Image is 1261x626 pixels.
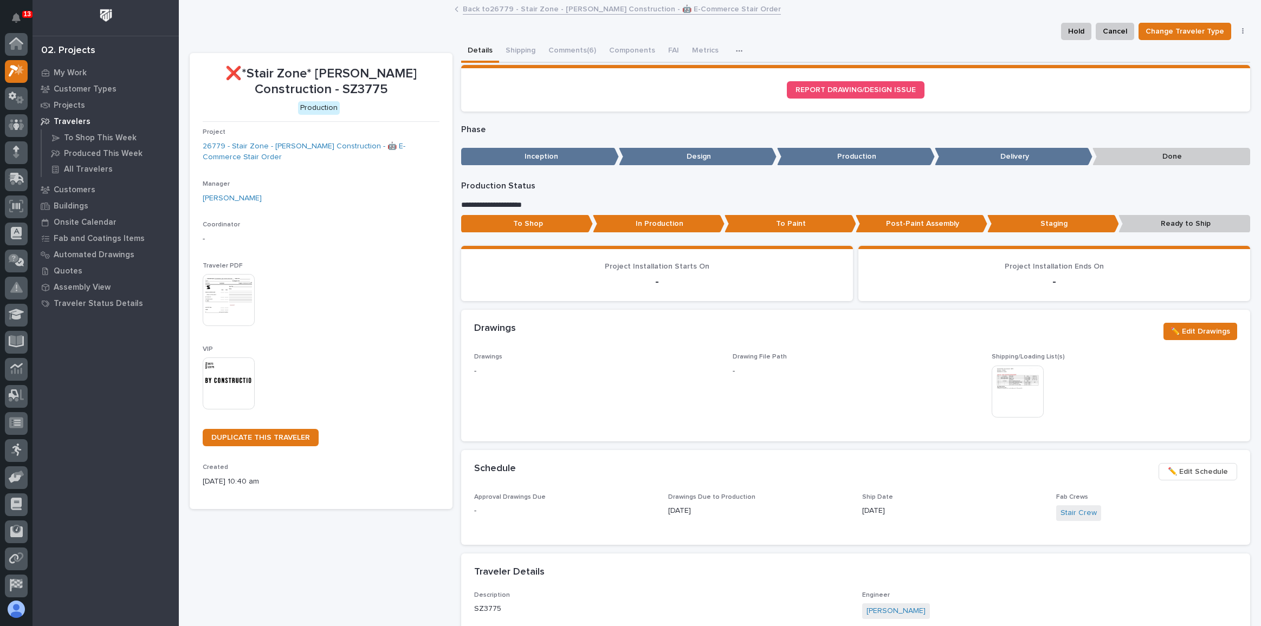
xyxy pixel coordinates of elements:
[866,605,926,617] a: [PERSON_NAME]
[662,40,686,63] button: FAI
[54,250,134,260] p: Automated Drawings
[33,246,179,263] a: Automated Drawings
[461,125,1250,135] p: Phase
[33,181,179,198] a: Customers
[54,185,95,195] p: Customers
[1092,148,1250,166] p: Done
[796,86,916,94] span: REPORT DRAWING/DESIGN ISSUE
[203,476,439,487] p: [DATE] 10:40 am
[54,234,145,244] p: Fab and Coatings Items
[463,2,781,15] a: Back to26779 - Stair Zone - [PERSON_NAME] Construction - 🤖 E-Commerce Stair Order
[64,133,137,143] p: To Shop This Week
[33,64,179,81] a: My Work
[1159,463,1237,480] button: ✏️ Edit Schedule
[54,117,90,127] p: Travelers
[41,45,95,57] div: 02. Projects
[1005,263,1104,270] span: Project Installation Ends On
[686,40,725,63] button: Metrics
[1171,325,1230,338] span: ✏️ Edit Drawings
[1096,23,1134,40] button: Cancel
[64,165,113,174] p: All Travelers
[54,84,117,94] p: Customer Types
[668,505,849,517] p: [DATE]
[1118,215,1250,233] p: Ready to Ship
[33,214,179,230] a: Onsite Calendar
[474,592,510,598] span: Description
[1056,494,1088,500] span: Fab Crews
[1061,23,1091,40] button: Hold
[787,81,924,99] a: REPORT DRAWING/DESIGN ISSUE
[862,494,893,500] span: Ship Date
[203,221,240,228] span: Coordinator
[461,215,593,233] p: To Shop
[733,354,787,360] span: Drawing File Path
[203,193,262,204] a: [PERSON_NAME]
[42,161,179,177] a: All Travelers
[203,263,243,269] span: Traveler PDF
[935,148,1092,166] p: Delivery
[474,603,849,615] p: SZ3775
[474,323,516,335] h2: Drawings
[619,148,777,166] p: Design
[203,429,319,446] a: DUPLICATE THIS TRAVELER
[1060,507,1097,519] a: Stair Crew
[54,201,88,211] p: Buildings
[203,141,439,164] a: 26779 - Stair Zone - [PERSON_NAME] Construction - 🤖 E-Commerce Stair Order
[603,40,662,63] button: Components
[33,198,179,214] a: Buildings
[33,230,179,246] a: Fab and Coatings Items
[668,494,755,500] span: Drawings Due to Production
[33,295,179,311] a: Traveler Status Details
[33,81,179,97] a: Customer Types
[474,494,546,500] span: Approval Drawings Due
[54,283,111,292] p: Assembly View
[871,275,1237,288] p: -
[203,233,439,245] p: -
[474,463,516,475] h2: Schedule
[474,354,502,360] span: Drawings
[211,434,310,441] span: DUPLICATE THIS TRAVELER
[862,592,890,598] span: Engineer
[725,215,856,233] p: To Paint
[203,181,230,187] span: Manager
[542,40,603,63] button: Comments (6)
[862,505,1043,517] p: [DATE]
[777,148,935,166] p: Production
[5,6,28,29] button: Notifications
[856,215,987,233] p: Post-Paint Assembly
[54,101,85,110] p: Projects
[1068,25,1084,38] span: Hold
[1168,465,1228,478] span: ✏️ Edit Schedule
[5,598,28,621] button: users-avatar
[992,354,1065,360] span: Shipping/Loading List(s)
[474,566,545,578] h2: Traveler Details
[33,113,179,129] a: Travelers
[1163,323,1237,340] button: ✏️ Edit Drawings
[298,101,340,115] div: Production
[203,129,225,135] span: Project
[54,299,143,309] p: Traveler Status Details
[33,97,179,113] a: Projects
[987,215,1119,233] p: Staging
[24,10,31,18] p: 13
[14,13,28,30] div: Notifications13
[1139,23,1231,40] button: Change Traveler Type
[461,148,619,166] p: Inception
[203,66,439,97] p: ❌*Stair Zone* [PERSON_NAME] Construction - SZ3775
[33,279,179,295] a: Assembly View
[203,464,228,471] span: Created
[96,5,116,25] img: Workspace Logo
[474,366,720,377] p: -
[1146,25,1224,38] span: Change Traveler Type
[474,505,655,517] p: -
[1103,25,1127,38] span: Cancel
[474,275,840,288] p: -
[33,263,179,279] a: Quotes
[461,181,1250,191] p: Production Status
[42,146,179,161] a: Produced This Week
[733,366,735,377] p: -
[54,266,82,276] p: Quotes
[203,346,213,353] span: VIP
[593,215,725,233] p: In Production
[64,149,143,159] p: Produced This Week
